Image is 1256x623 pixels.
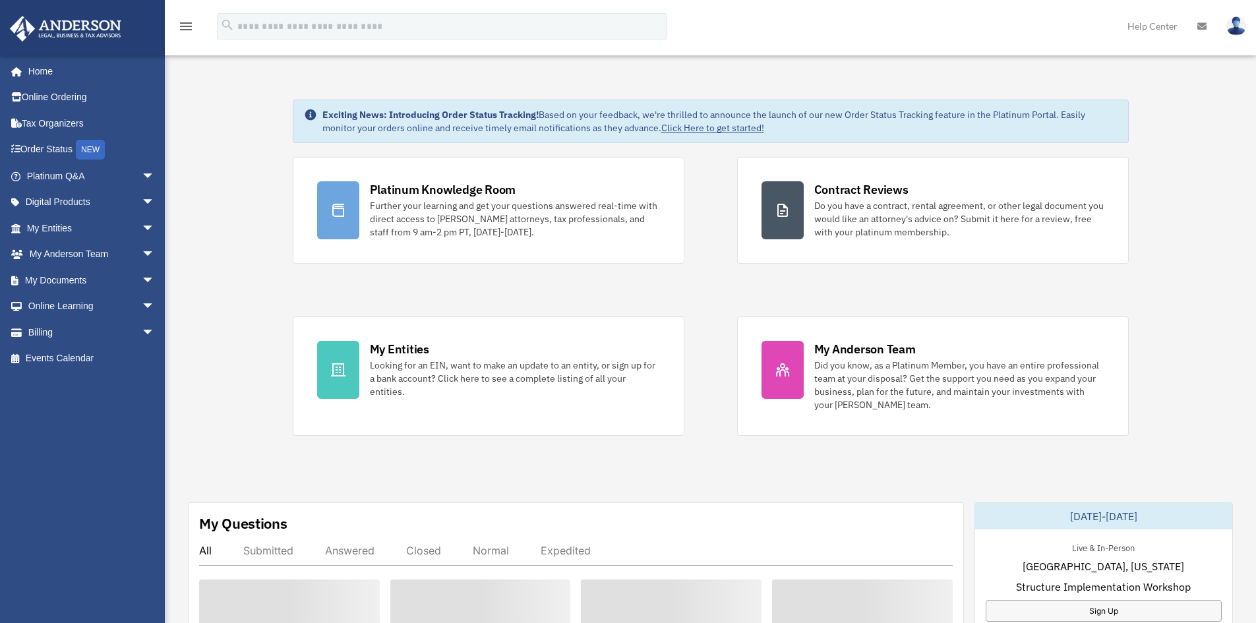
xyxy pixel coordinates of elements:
[142,215,168,242] span: arrow_drop_down
[814,181,909,198] div: Contract Reviews
[322,109,539,121] strong: Exciting News: Introducing Order Status Tracking!
[142,163,168,190] span: arrow_drop_down
[325,544,374,557] div: Answered
[370,181,516,198] div: Platinum Knowledge Room
[814,359,1104,411] div: Did you know, as a Platinum Member, you have an entire professional team at your disposal? Get th...
[243,544,293,557] div: Submitted
[986,600,1222,622] a: Sign Up
[142,293,168,320] span: arrow_drop_down
[1062,540,1145,554] div: Live & In-Person
[322,108,1118,134] div: Based on your feedback, we're thrilled to announce the launch of our new Order Status Tracking fe...
[1226,16,1246,36] img: User Pic
[9,136,175,163] a: Order StatusNEW
[142,241,168,268] span: arrow_drop_down
[661,122,764,134] a: Click Here to get started!
[199,544,212,557] div: All
[293,316,684,436] a: My Entities Looking for an EIN, want to make an update to an entity, or sign up for a bank accoun...
[220,18,235,32] i: search
[9,345,175,372] a: Events Calendar
[9,84,175,111] a: Online Ordering
[199,514,287,533] div: My Questions
[1016,579,1191,595] span: Structure Implementation Workshop
[178,23,194,34] a: menu
[9,267,175,293] a: My Documentsarrow_drop_down
[9,293,175,320] a: Online Learningarrow_drop_down
[473,544,509,557] div: Normal
[9,58,168,84] a: Home
[370,359,660,398] div: Looking for an EIN, want to make an update to an entity, or sign up for a bank account? Click her...
[541,544,591,557] div: Expedited
[142,189,168,216] span: arrow_drop_down
[76,140,105,160] div: NEW
[975,503,1232,529] div: [DATE]-[DATE]
[142,319,168,346] span: arrow_drop_down
[9,163,175,189] a: Platinum Q&Aarrow_drop_down
[814,199,1104,239] div: Do you have a contract, rental agreement, or other legal document you would like an attorney's ad...
[9,189,175,216] a: Digital Productsarrow_drop_down
[9,319,175,345] a: Billingarrow_drop_down
[178,18,194,34] i: menu
[370,341,429,357] div: My Entities
[737,157,1129,264] a: Contract Reviews Do you have a contract, rental agreement, or other legal document you would like...
[737,316,1129,436] a: My Anderson Team Did you know, as a Platinum Member, you have an entire professional team at your...
[9,215,175,241] a: My Entitiesarrow_drop_down
[370,199,660,239] div: Further your learning and get your questions answered real-time with direct access to [PERSON_NAM...
[1023,558,1184,574] span: [GEOGRAPHIC_DATA], [US_STATE]
[406,544,441,557] div: Closed
[142,267,168,294] span: arrow_drop_down
[9,241,175,268] a: My Anderson Teamarrow_drop_down
[9,110,175,136] a: Tax Organizers
[814,341,916,357] div: My Anderson Team
[293,157,684,264] a: Platinum Knowledge Room Further your learning and get your questions answered real-time with dire...
[6,16,125,42] img: Anderson Advisors Platinum Portal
